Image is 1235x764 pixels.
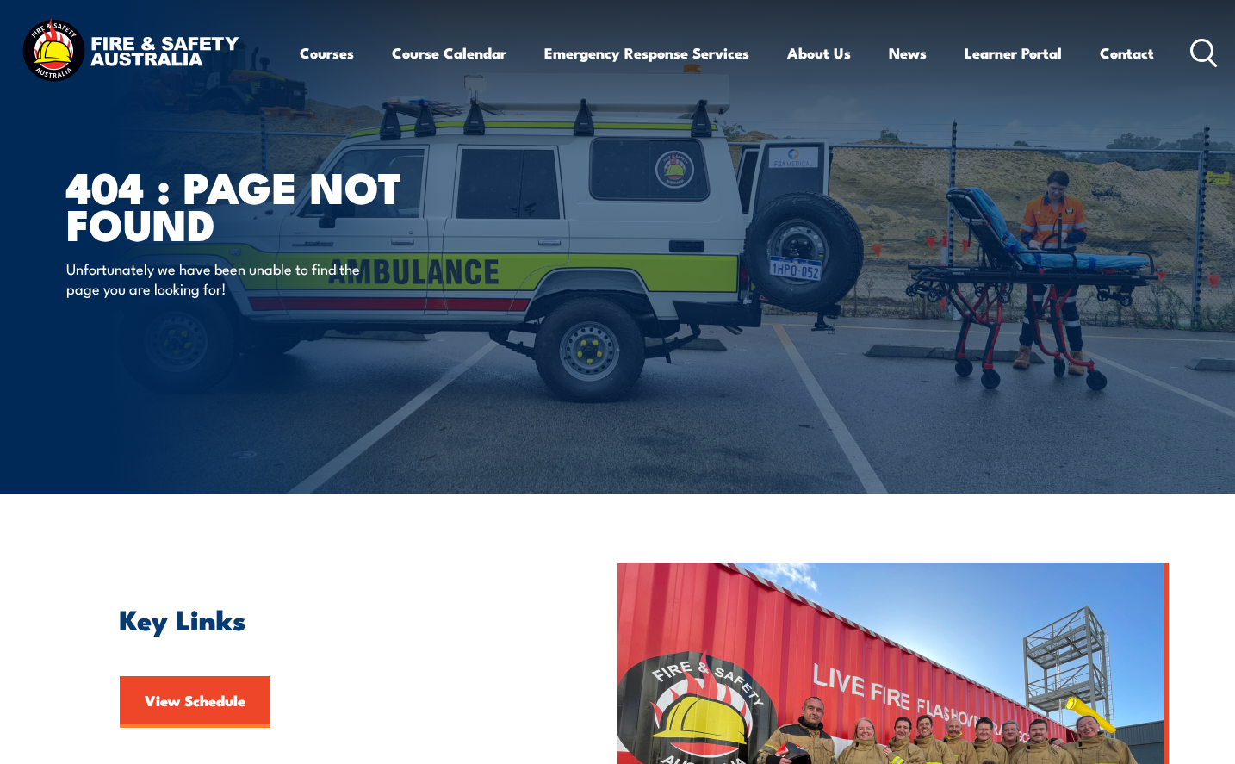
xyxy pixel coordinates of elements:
h1: 404 : Page Not Found [66,167,492,241]
a: Course Calendar [392,30,506,76]
a: Courses [300,30,354,76]
a: Contact [1100,30,1154,76]
p: Unfortunately we have been unable to find the page you are looking for! [66,258,381,299]
h2: Key Links [120,606,592,630]
a: View Schedule [120,676,270,728]
a: Emergency Response Services [544,30,749,76]
a: News [889,30,927,76]
a: Learner Portal [965,30,1062,76]
a: About Us [787,30,851,76]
